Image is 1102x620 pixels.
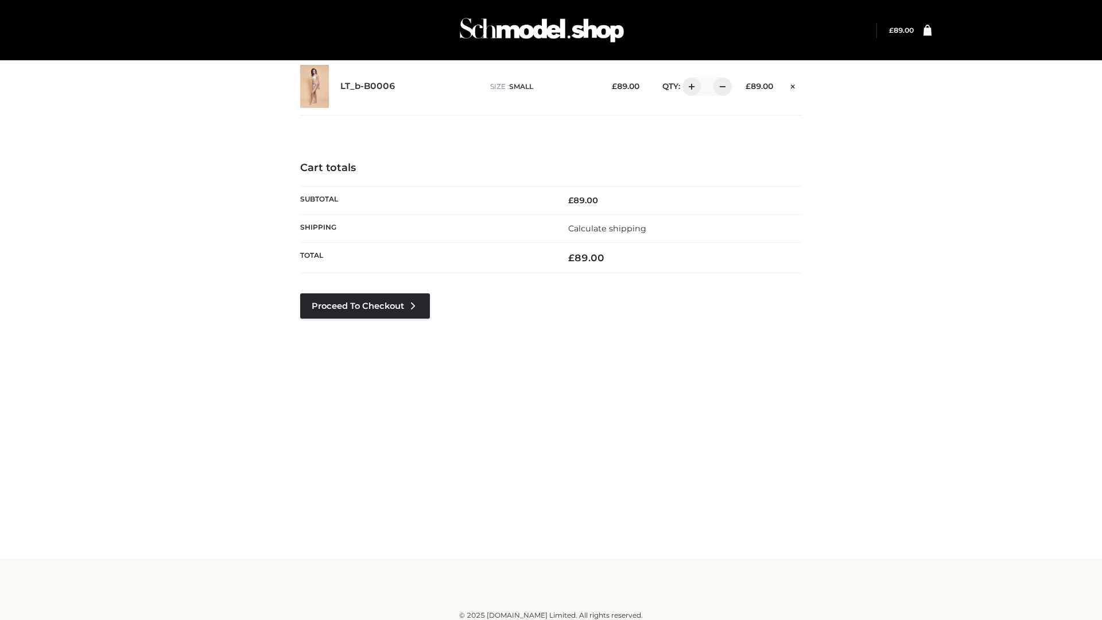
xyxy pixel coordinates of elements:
bdi: 89.00 [568,252,604,263]
th: Shipping [300,214,551,242]
a: Calculate shipping [568,223,646,234]
span: £ [568,252,575,263]
bdi: 89.00 [612,82,639,91]
span: SMALL [509,82,533,91]
img: Schmodel Admin 964 [456,7,628,53]
span: £ [612,82,617,91]
a: Remove this item [785,77,802,92]
span: £ [568,195,573,206]
bdi: 89.00 [746,82,773,91]
a: £89.00 [889,26,914,34]
h4: Cart totals [300,162,802,175]
span: £ [746,82,751,91]
th: Total [300,243,551,273]
bdi: 89.00 [568,195,598,206]
th: Subtotal [300,186,551,214]
a: Proceed to Checkout [300,293,430,319]
p: size : [490,82,594,92]
bdi: 89.00 [889,26,914,34]
div: QTY: [651,77,728,96]
span: £ [889,26,894,34]
a: LT_b-B0006 [340,81,395,92]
